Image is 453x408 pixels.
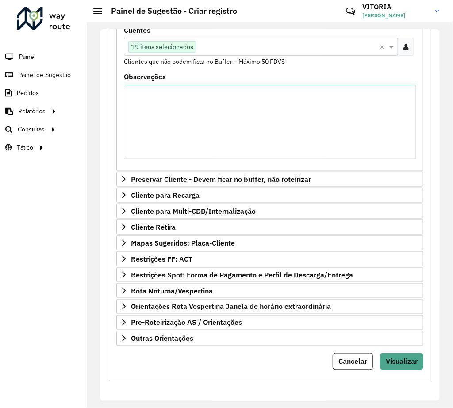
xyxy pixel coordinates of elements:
span: Mapas Sugeridos: Placa-Cliente [131,239,235,246]
span: Relatórios [18,107,46,116]
span: Cliente para Multi-CDD/Internalização [131,208,256,215]
a: Mapas Sugeridos: Placa-Cliente [116,235,423,250]
a: Restrições FF: ACT [116,251,423,266]
span: [PERSON_NAME] [362,12,429,19]
span: Pre-Roteirização AS / Orientações [131,319,242,326]
span: Restrições Spot: Forma de Pagamento e Perfil de Descarga/Entrega [131,271,353,278]
a: Preservar Cliente - Devem ficar no buffer, não roteirizar [116,172,423,187]
span: Rota Noturna/Vespertina [131,287,213,294]
h2: Painel de Sugestão - Criar registro [102,6,237,16]
button: Cancelar [333,353,373,370]
span: Cancelar [338,357,367,366]
a: Cliente para Recarga [116,188,423,203]
span: Visualizar [386,357,418,366]
span: Preservar Cliente - Devem ficar no buffer, não roteirizar [131,176,311,183]
a: Rota Noturna/Vespertina [116,283,423,298]
a: Cliente Retira [116,219,423,235]
div: Priorizar Cliente - Não podem ficar no buffer [116,23,423,171]
a: Contato Rápido [341,2,360,21]
a: Restrições Spot: Forma de Pagamento e Perfil de Descarga/Entrega [116,267,423,282]
span: Outras Orientações [131,335,193,342]
span: Cliente Retira [131,223,176,231]
small: Clientes que não podem ficar no Buffer – Máximo 50 PDVS [124,58,285,65]
span: Restrições FF: ACT [131,255,192,262]
span: 19 itens selecionados [129,42,196,52]
a: Outras Orientações [116,331,423,346]
a: Cliente para Multi-CDD/Internalização [116,204,423,219]
span: Clear all [380,42,387,52]
span: Consultas [18,125,45,134]
span: Tático [17,143,33,152]
span: Painel de Sugestão [18,70,71,80]
a: Orientações Rota Vespertina Janela de horário extraordinária [116,299,423,314]
span: Cliente para Recarga [131,192,200,199]
label: Observações [124,71,166,82]
h3: VITORIA [362,3,429,11]
span: Orientações Rota Vespertina Janela de horário extraordinária [131,303,331,310]
a: Pre-Roteirização AS / Orientações [116,315,423,330]
button: Visualizar [380,353,423,370]
span: Painel [19,52,35,62]
label: Clientes [124,25,150,35]
span: Pedidos [17,89,39,98]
